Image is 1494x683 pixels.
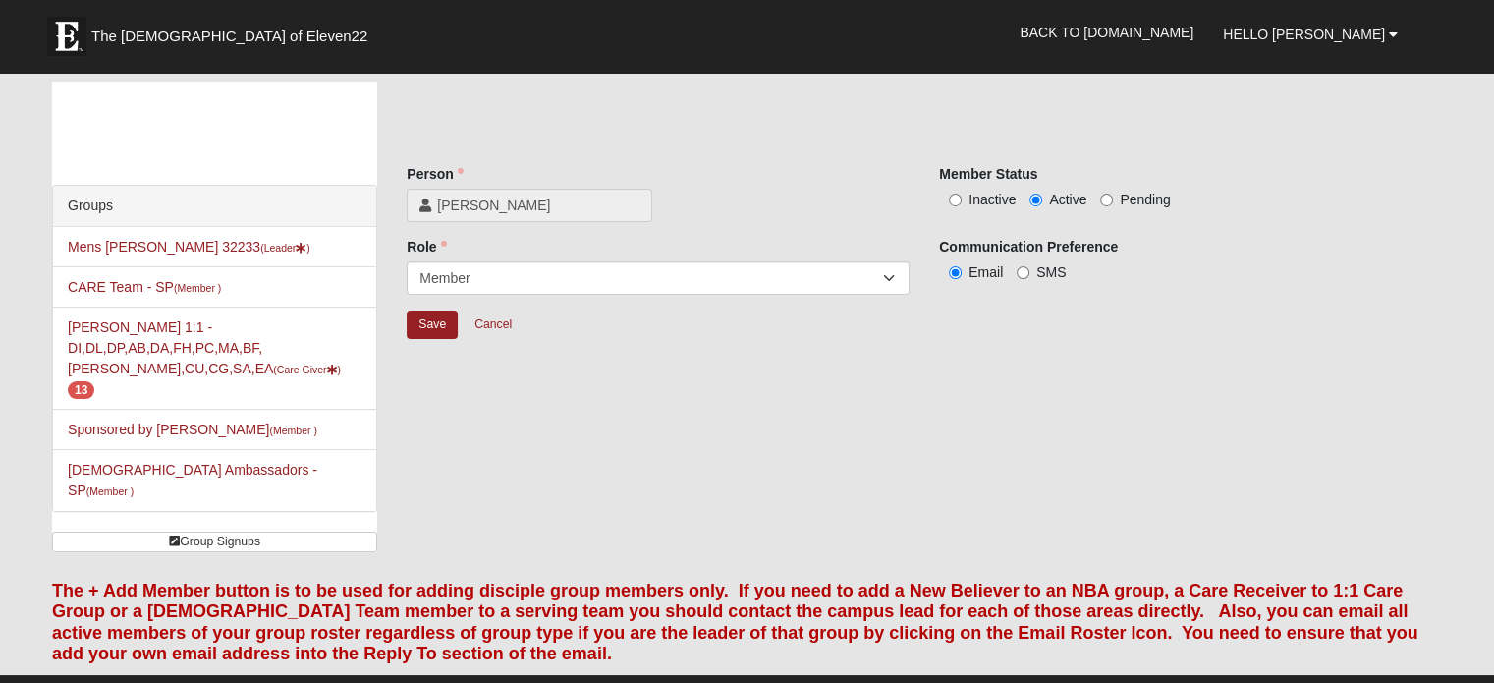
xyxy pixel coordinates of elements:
input: Active [1029,194,1042,206]
span: Hello [PERSON_NAME] [1223,27,1385,42]
a: CARE Team - SP(Member ) [68,279,221,295]
a: Group Signups [52,532,377,552]
label: Role [407,237,446,256]
label: Person [407,164,463,184]
input: Email [949,266,962,279]
input: Inactive [949,194,962,206]
input: Pending [1100,194,1113,206]
small: (Member ) [86,485,134,497]
img: Eleven22 logo [47,17,86,56]
span: Active [1049,192,1086,207]
a: The [DEMOGRAPHIC_DATA] of Eleven22 [37,7,430,56]
span: Email [968,264,1003,280]
input: SMS [1017,266,1029,279]
font: The + Add Member button is to be used for adding disciple group members only. If you need to add ... [52,581,1418,664]
span: [PERSON_NAME] [437,196,639,215]
div: Groups [53,186,376,227]
small: (Leader ) [260,242,310,254]
a: Hello [PERSON_NAME] [1208,10,1412,59]
a: Mens [PERSON_NAME] 32233(Leader) [68,239,310,255]
label: Member Status [939,164,1037,184]
label: Communication Preference [939,237,1118,256]
span: SMS [1036,264,1066,280]
span: Inactive [968,192,1016,207]
a: [PERSON_NAME] 1:1 - DI,DL,DP,AB,DA,FH,PC,MA,BF,[PERSON_NAME],CU,CG,SA,EA(Care Giver) 13 [68,319,341,397]
small: (Member ) [269,425,316,436]
a: [DEMOGRAPHIC_DATA] Ambassadors - SP(Member ) [68,462,317,498]
a: Back to [DOMAIN_NAME] [1005,8,1208,57]
input: Alt+s [407,311,458,339]
small: (Member ) [174,282,221,294]
span: Pending [1120,192,1170,207]
span: The [DEMOGRAPHIC_DATA] of Eleven22 [91,27,367,46]
a: Sponsored by [PERSON_NAME](Member ) [68,422,317,437]
a: Cancel [462,310,525,340]
small: (Care Giver ) [273,364,341,375]
span: number of pending members [68,381,94,399]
